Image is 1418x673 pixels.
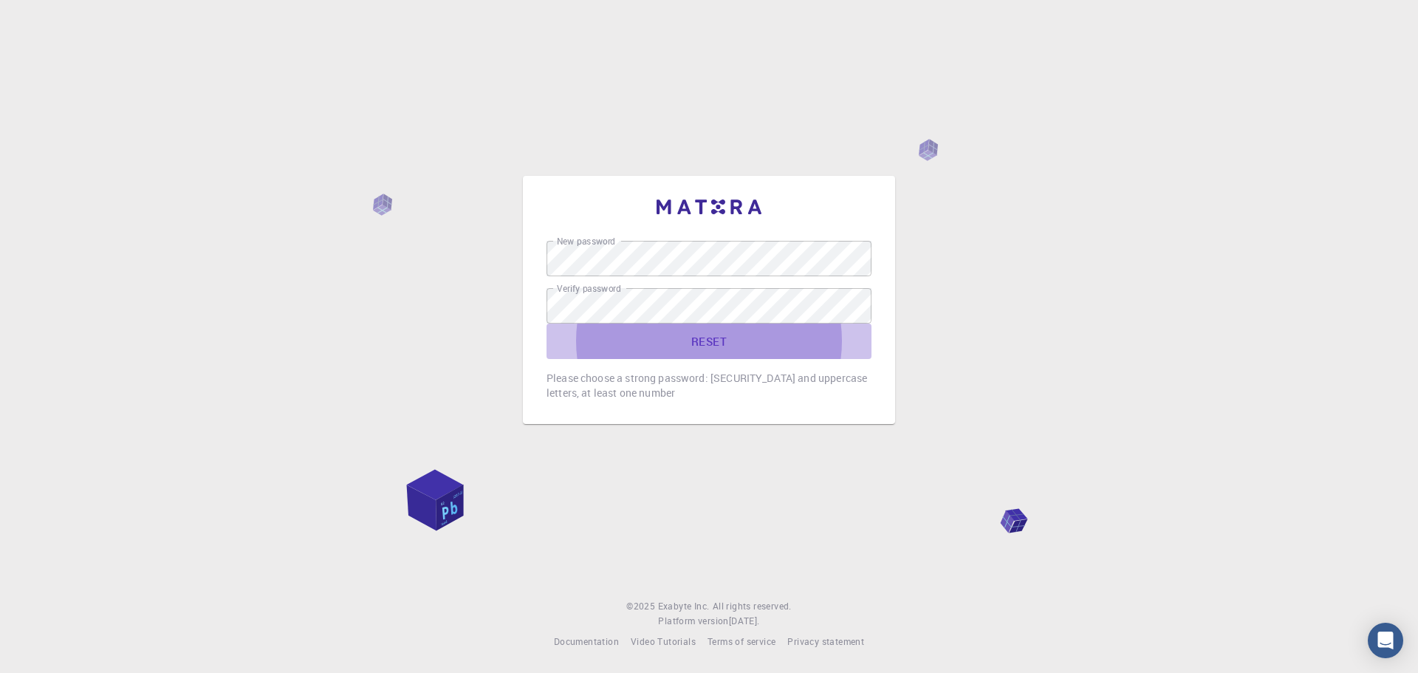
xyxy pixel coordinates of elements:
a: Documentation [554,635,619,649]
div: Open Intercom Messenger [1368,623,1403,658]
label: New password [557,235,615,247]
span: All rights reserved. [713,599,792,614]
p: Please choose a strong password: [SECURITY_DATA] and uppercase letters, at least one number [547,371,871,400]
span: © 2025 [626,599,657,614]
a: Terms of service [708,635,775,649]
label: Verify password [557,282,621,295]
a: Exabyte Inc. [658,599,710,614]
span: Privacy statement [787,635,864,647]
a: [DATE]. [729,614,760,629]
span: Terms of service [708,635,775,647]
button: RESET [547,324,871,359]
span: Platform version [658,614,728,629]
a: Video Tutorials [631,635,696,649]
a: Privacy statement [787,635,864,649]
span: [DATE] . [729,615,760,626]
span: Video Tutorials [631,635,696,647]
span: Exabyte Inc. [658,600,710,612]
span: Documentation [554,635,619,647]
